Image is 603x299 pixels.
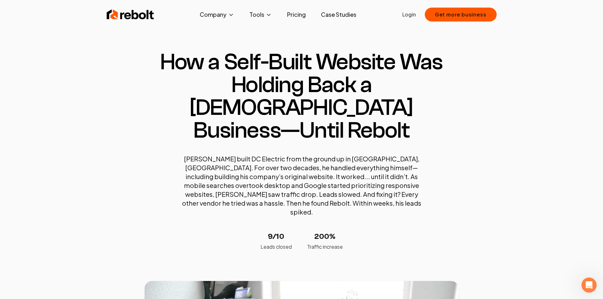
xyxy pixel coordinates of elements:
[107,8,154,21] img: Rebolt Logo
[307,243,343,251] p: Traffic increase
[261,232,292,242] p: 9/10
[195,8,239,21] button: Company
[244,8,277,21] button: Tools
[402,11,416,18] a: Login
[181,154,422,216] p: [PERSON_NAME] built DC Electric from the ground up in [GEOGRAPHIC_DATA], [GEOGRAPHIC_DATA]. For o...
[282,8,311,21] a: Pricing
[581,277,597,293] iframe: Intercom live chat
[425,8,497,22] button: Get more business
[145,51,459,142] h1: How a Self-Built Website Was Holding Back a [DEMOGRAPHIC_DATA] Business—Until Rebolt
[261,243,292,251] p: Leads closed
[316,8,361,21] a: Case Studies
[307,232,343,242] p: 200%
